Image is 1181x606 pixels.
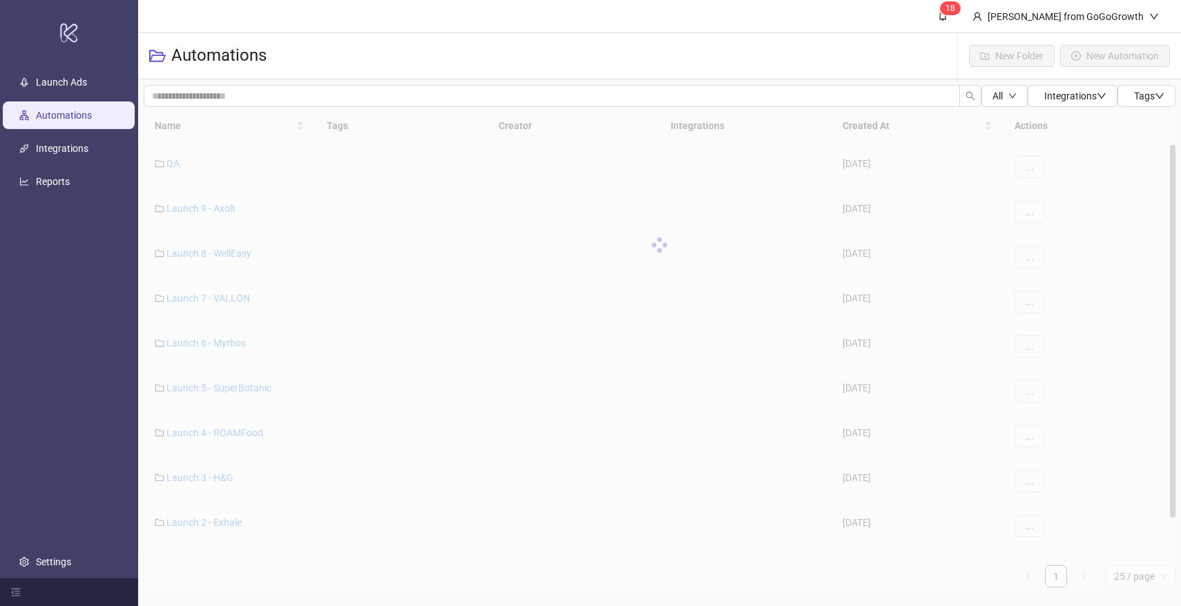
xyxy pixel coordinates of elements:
[1134,90,1164,101] span: Tags
[11,587,21,597] span: menu-fold
[982,9,1149,24] div: [PERSON_NAME] from GoGoGrowth
[1044,90,1106,101] span: Integrations
[1028,85,1117,107] button: Integrationsdown
[36,556,71,567] a: Settings
[1149,12,1159,21] span: down
[1117,85,1175,107] button: Tagsdown
[36,176,70,187] a: Reports
[1008,92,1017,100] span: down
[171,45,267,67] h3: Automations
[981,85,1028,107] button: Alldown
[149,48,166,64] span: folder-open
[945,3,950,13] span: 1
[992,90,1003,101] span: All
[972,12,982,21] span: user
[969,45,1055,67] button: New Folder
[966,91,975,101] span: search
[1155,91,1164,101] span: down
[940,1,961,15] sup: 18
[950,3,955,13] span: 8
[938,11,948,21] span: bell
[1060,45,1170,67] button: New Automation
[36,77,87,88] a: Launch Ads
[36,143,88,154] a: Integrations
[1097,91,1106,101] span: down
[36,110,92,121] a: Automations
